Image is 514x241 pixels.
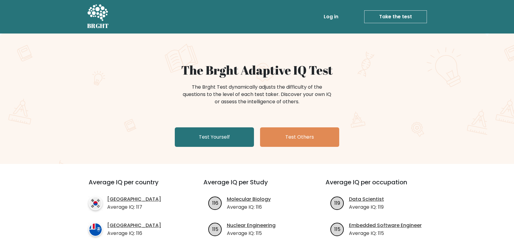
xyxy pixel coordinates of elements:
[181,83,333,105] div: The Brght Test dynamically adjusts the difficulty of the questions to the level of each test take...
[364,10,427,23] a: Take the test
[107,230,161,237] p: Average IQ: 116
[212,199,218,206] text: 116
[107,196,161,203] a: [GEOGRAPHIC_DATA]
[107,222,161,229] a: [GEOGRAPHIC_DATA]
[334,199,340,206] text: 119
[107,204,161,211] p: Average IQ: 117
[260,127,339,147] a: Test Others
[87,22,109,30] h5: BRGHT
[89,197,102,210] img: country
[349,204,384,211] p: Average IQ: 119
[87,2,109,31] a: BRGHT
[321,11,341,23] a: Log in
[175,127,254,147] a: Test Yourself
[89,223,102,236] img: country
[227,196,271,203] a: Molecular Biology
[203,179,311,193] h3: Average IQ per Study
[349,222,422,229] a: Embedded Software Engineer
[212,225,218,232] text: 115
[227,204,271,211] p: Average IQ: 116
[108,63,406,77] h1: The Brght Adaptive IQ Test
[334,225,340,232] text: 115
[326,179,433,193] h3: Average IQ per occupation
[349,230,422,237] p: Average IQ: 115
[89,179,181,193] h3: Average IQ per country
[349,196,384,203] a: Data Scientist
[227,222,276,229] a: Nuclear Engineering
[227,230,276,237] p: Average IQ: 115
